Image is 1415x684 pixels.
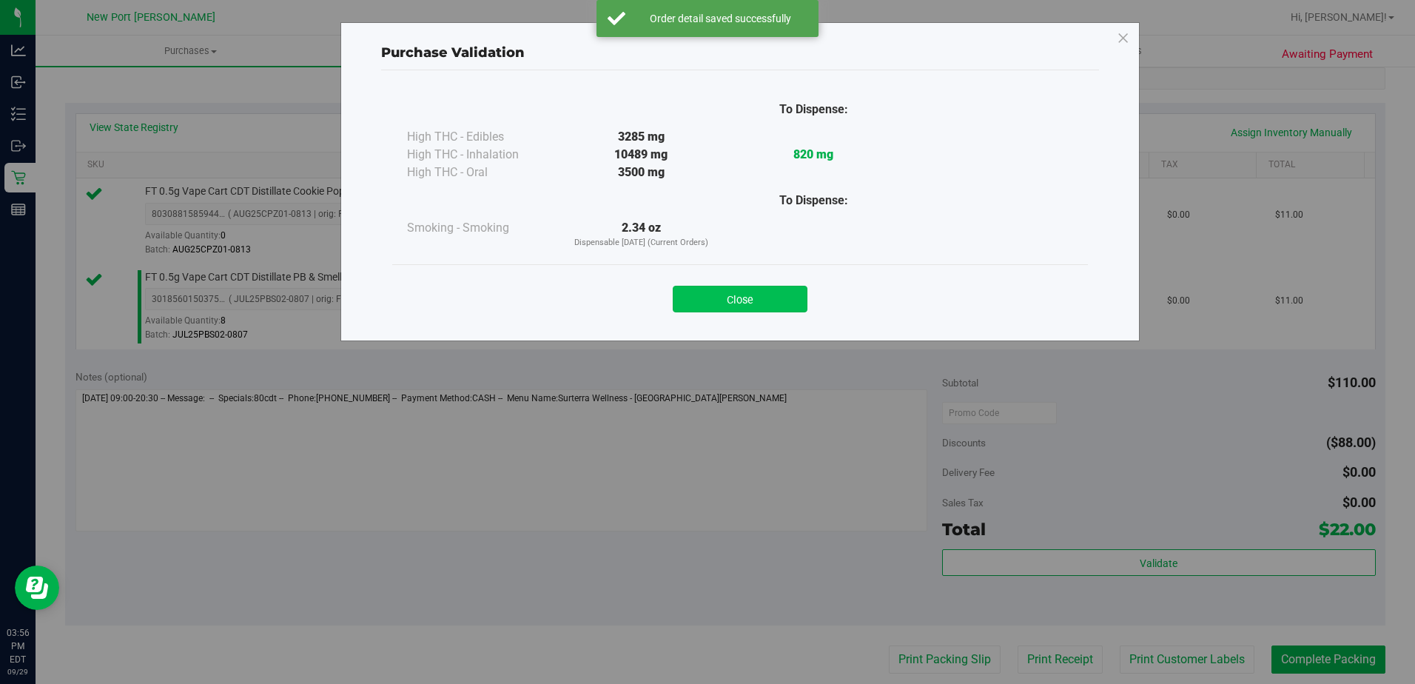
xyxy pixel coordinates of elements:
div: Order detail saved successfully [633,11,807,26]
div: 3285 mg [555,128,727,146]
div: Smoking - Smoking [407,219,555,237]
div: To Dispense: [727,101,900,118]
div: High THC - Edibles [407,128,555,146]
div: High THC - Oral [407,164,555,181]
div: To Dispense: [727,192,900,209]
iframe: Resource center [15,566,59,610]
span: Purchase Validation [381,44,525,61]
div: High THC - Inhalation [407,146,555,164]
div: 2.34 oz [555,219,727,249]
div: 10489 mg [555,146,727,164]
button: Close [673,286,807,312]
p: Dispensable [DATE] (Current Orders) [555,237,727,249]
strong: 820 mg [793,147,833,161]
div: 3500 mg [555,164,727,181]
